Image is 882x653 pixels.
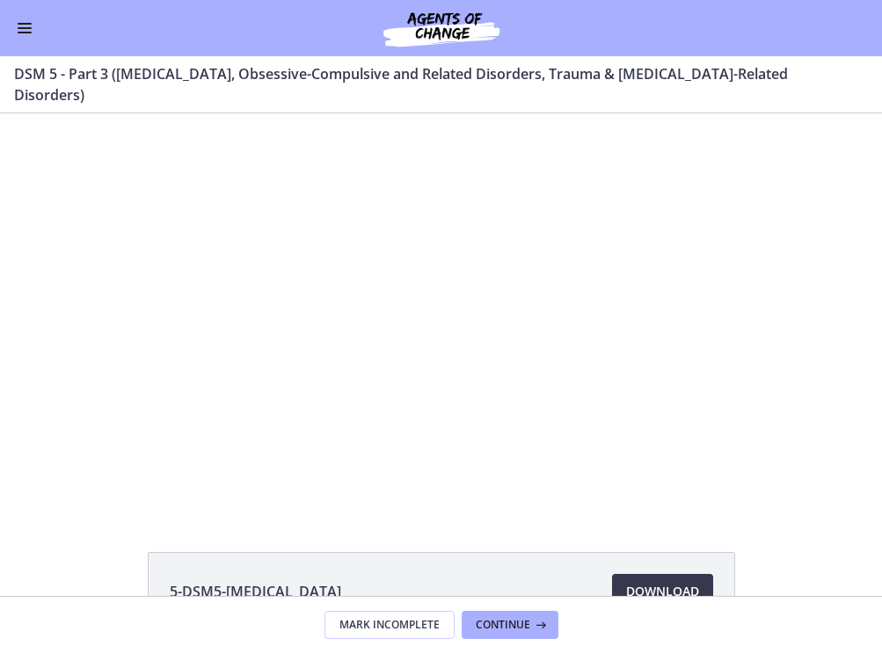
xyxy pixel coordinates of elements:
span: 5-DSM5-[MEDICAL_DATA] [170,581,341,602]
button: Continue [462,611,558,639]
button: Mark Incomplete [324,611,455,639]
img: Agents of Change Social Work Test Prep [336,7,547,49]
span: Mark Incomplete [339,618,440,632]
a: Download [612,574,713,609]
span: Continue [476,618,530,632]
button: Enable menu [14,18,35,39]
h3: DSM 5 - Part 3 ([MEDICAL_DATA], Obsessive-Compulsive and Related Disorders, Trauma & [MEDICAL_DAT... [14,63,847,105]
span: Download [626,581,699,602]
